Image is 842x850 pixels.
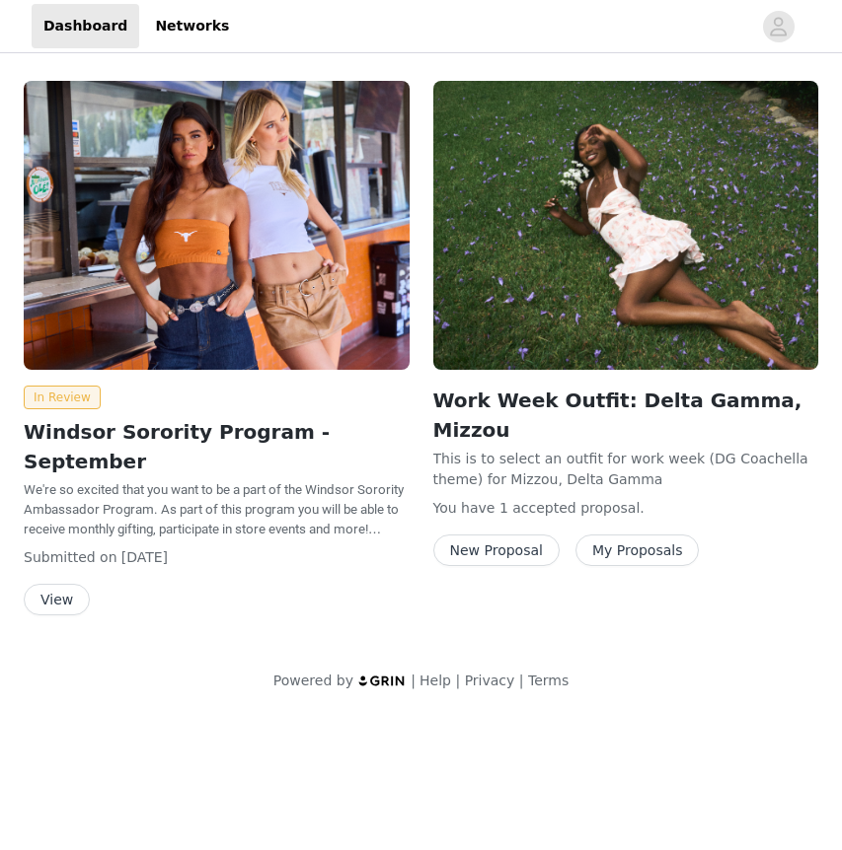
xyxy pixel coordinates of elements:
[24,81,410,370] img: Windsor
[575,534,700,566] button: My Proposals
[143,4,241,48] a: Networks
[433,534,560,566] button: New Proposal
[32,4,139,48] a: Dashboard
[528,673,569,688] a: Terms
[24,386,101,409] span: In Review
[465,673,515,688] a: Privacy
[24,549,117,565] span: Submitted on
[420,673,451,688] a: Help
[24,593,90,607] a: View
[769,11,788,42] div: avatar
[357,674,407,687] img: logo
[433,449,819,490] p: This is to select an outfit for work week (DG Coachella theme) for Mizzou, Delta Gamma
[24,584,90,615] button: View
[411,673,416,688] span: |
[433,81,819,370] img: Windsor
[273,673,353,688] span: Powered by
[455,673,460,688] span: |
[24,482,404,536] span: We're so excited that you want to be a part of the Windsor Sorority Ambassador Program. As part o...
[433,498,819,519] p: You have 1 accepted proposal .
[519,673,524,688] span: |
[433,386,819,445] h2: Work Week Outfit: Delta Gamma, Mizzou
[24,417,410,476] h2: Windsor Sorority Program - September
[121,549,168,565] span: [DATE]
